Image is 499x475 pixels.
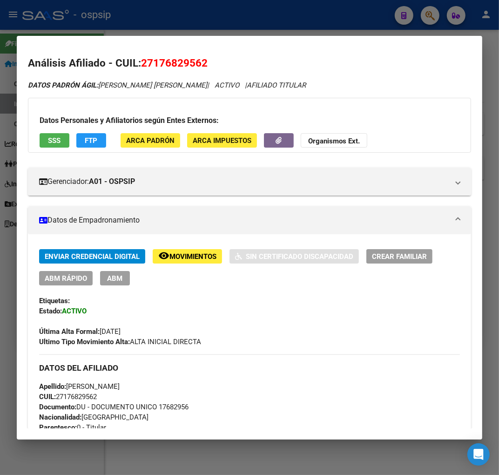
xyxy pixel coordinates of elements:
[76,133,106,148] button: FTP
[39,393,97,401] span: 27176829562
[246,252,353,261] span: Sin Certificado Discapacidad
[39,327,100,336] strong: Última Alta Formal:
[28,55,471,71] h2: Análisis Afiliado - CUIL:
[301,133,367,148] button: Organismos Ext.
[39,393,56,401] strong: CUIL:
[39,338,201,346] span: ALTA INICIAL DIRECTA
[39,413,81,421] strong: Nacionalidad:
[28,81,306,89] i: | ACTIVO |
[39,338,130,346] strong: Ultimo Tipo Movimiento Alta:
[39,363,460,373] h3: DATOS DEL AFILIADO
[39,382,120,391] span: [PERSON_NAME]
[45,274,87,283] span: ABM Rápido
[40,133,69,148] button: SSS
[89,176,135,187] strong: A01 - OSPSIP
[39,423,106,432] span: 0 - Titular
[153,249,222,264] button: Movimientos
[48,136,61,145] span: SSS
[158,250,169,261] mat-icon: remove_red_eye
[39,271,93,285] button: ABM Rápido
[39,403,76,411] strong: Documento:
[62,307,87,315] strong: ACTIVO
[39,327,121,336] span: [DATE]
[187,133,257,148] button: ARCA Impuestos
[247,81,306,89] span: AFILIADO TITULAR
[40,115,459,126] h3: Datos Personales y Afiliatorios según Entes Externos:
[39,382,66,391] strong: Apellido:
[372,252,427,261] span: Crear Familiar
[366,249,432,264] button: Crear Familiar
[100,271,130,285] button: ABM
[85,136,98,145] span: FTP
[39,249,145,264] button: Enviar Credencial Digital
[308,137,360,145] strong: Organismos Ext.
[45,252,140,261] span: Enviar Credencial Digital
[39,307,62,315] strong: Estado:
[229,249,359,264] button: Sin Certificado Discapacidad
[126,136,175,145] span: ARCA Padrón
[193,136,251,145] span: ARCA Impuestos
[28,81,207,89] span: [PERSON_NAME] [PERSON_NAME]
[141,57,208,69] span: 27176829562
[28,81,98,89] strong: DATOS PADRÓN ÁGIL:
[39,403,189,411] span: DU - DOCUMENTO UNICO 17682956
[467,443,490,466] div: Open Intercom Messenger
[28,168,471,196] mat-expansion-panel-header: Gerenciador:A01 - OSPSIP
[39,423,77,432] strong: Parentesco:
[39,297,70,305] strong: Etiquetas:
[169,252,216,261] span: Movimientos
[121,133,180,148] button: ARCA Padrón
[28,206,471,234] mat-expansion-panel-header: Datos de Empadronamiento
[108,274,123,283] span: ABM
[39,215,449,226] mat-panel-title: Datos de Empadronamiento
[39,176,449,187] mat-panel-title: Gerenciador:
[39,413,148,421] span: [GEOGRAPHIC_DATA]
